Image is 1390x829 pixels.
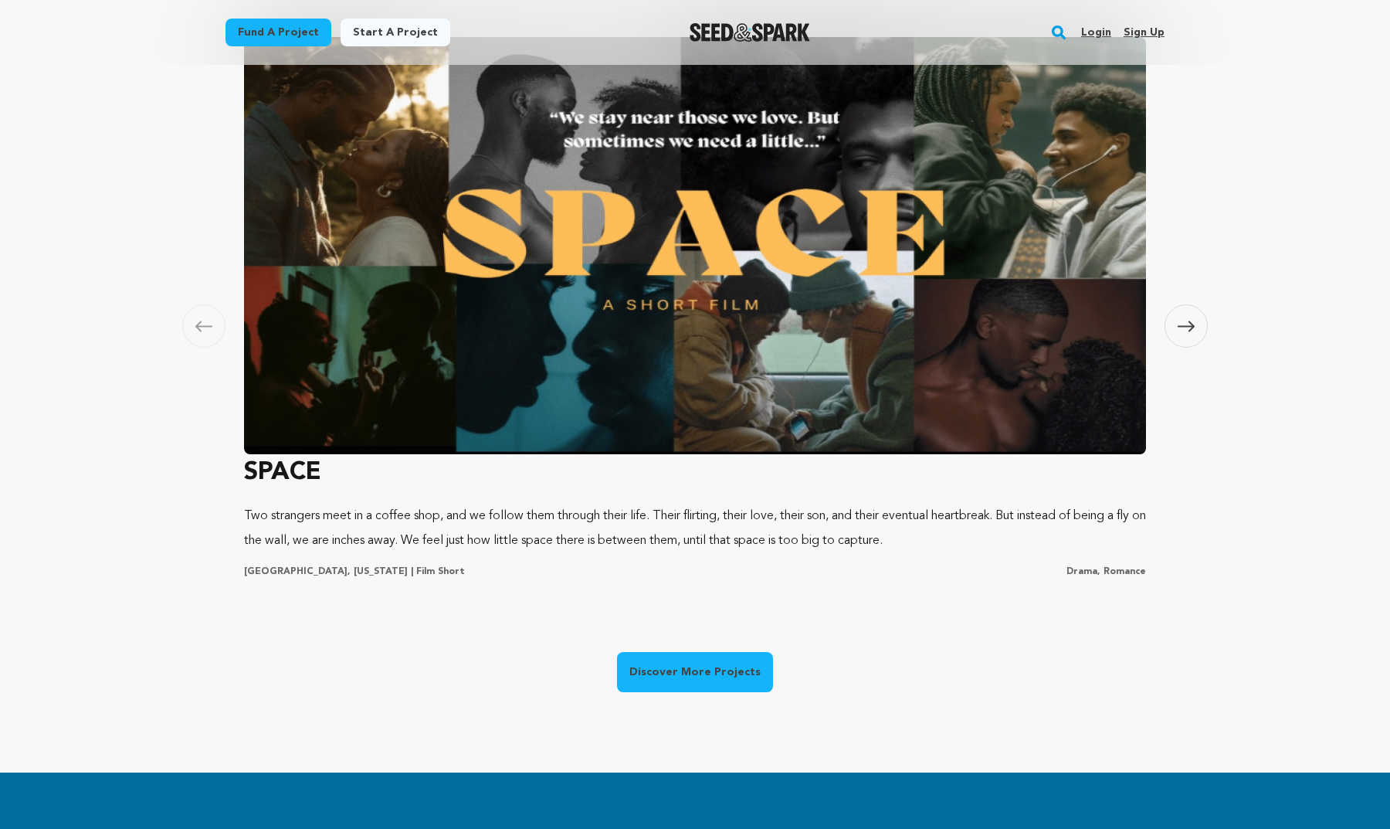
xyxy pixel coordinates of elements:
a: Sign up [1124,20,1165,45]
p: Two strangers meet in a coffee shop, and we follow them through their life. Their flirting, their... [244,504,1146,553]
img: SPACE [244,37,1146,454]
img: Seed&Spark Logo Dark Mode [690,23,811,42]
h3: SPACE [244,454,1146,491]
span: Film Short [416,567,465,576]
a: Start a project [341,19,450,46]
p: Drama, Romance [1066,566,1146,578]
a: SPACE Two strangers meet in a coffee shop, and we follow them through their life. Their flirting,... [244,31,1146,578]
span: [GEOGRAPHIC_DATA], [US_STATE] | [244,567,413,576]
a: Fund a project [225,19,331,46]
a: Discover More Projects [617,652,773,692]
a: Seed&Spark Homepage [690,23,811,42]
a: Login [1081,20,1111,45]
